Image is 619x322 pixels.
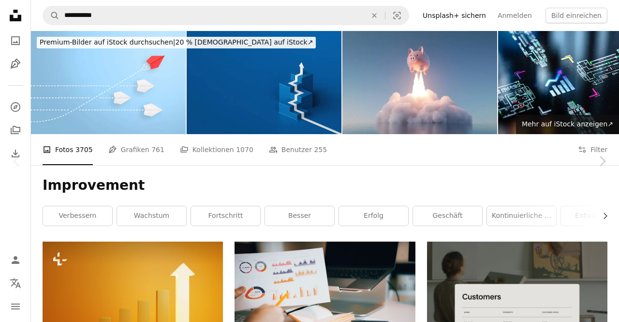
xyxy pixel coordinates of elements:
[6,54,25,74] a: Grafiken
[117,206,186,226] a: Wachstum
[516,115,619,134] a: Mehr auf iStock anzeigen↗
[31,31,322,54] a: Premium-Bilder auf iStock durchsuchen|20 % [DEMOGRAPHIC_DATA] auf iStock↗
[43,6,59,25] button: Unsplash suchen
[235,297,415,306] a: eine Person, die ein Blatt Papier über einen Laptop hält
[265,206,334,226] a: besser
[151,144,164,155] span: 761
[6,250,25,270] a: Anmelden / Registrieren
[413,206,482,226] a: Geschäft
[342,31,497,134] img: Raketengetriebenes Sparen: ein Symbol für finanzielles Wachstum
[585,115,619,208] a: Weiter
[487,206,556,226] a: Kontinuierliche Verbesserung
[339,206,408,226] a: Erfolg
[522,120,613,128] span: Mehr auf iStock anzeigen ↗
[43,6,409,25] form: Finden Sie Bildmaterial auf der ganzen Webseite
[6,274,25,293] button: Sprache
[545,8,607,23] button: Bild einreichen
[6,97,25,117] a: Entdecken
[314,144,327,155] span: 255
[43,206,112,226] a: verbessern
[364,6,385,25] button: Löschen
[191,206,260,226] a: Fortschritt
[578,134,607,165] button: Filter
[385,6,409,25] button: Visuelle Suche
[6,31,25,50] a: Fotos
[40,38,176,46] span: Premium-Bilder auf iStock durchsuchen |
[37,37,316,48] div: 20 % [DEMOGRAPHIC_DATA] auf iStock ↗
[108,134,164,165] a: Grafiken 761
[180,134,253,165] a: Kollektionen 1070
[236,144,253,155] span: 1070
[187,31,341,134] img: Weißer Pfeil fließt auf Würfeltreppenform vor blauem Hintergrund, Geschäftswegkonzept, minimaler ...
[43,295,223,304] a: Gelbes Treppenwachstumsbalkendiagramm und ein wachsender Pfeilbalken, der auf orangefarbenem Hint...
[43,177,607,194] h1: Improvement
[269,134,327,165] a: Benutzer 255
[596,206,607,226] button: Liste nach rechts verschieben
[31,31,186,134] img: Change concepts with red paper airplane leading among white
[492,8,538,23] a: Anmelden
[417,8,492,23] a: Unsplash+ sichern
[6,297,25,316] button: Menü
